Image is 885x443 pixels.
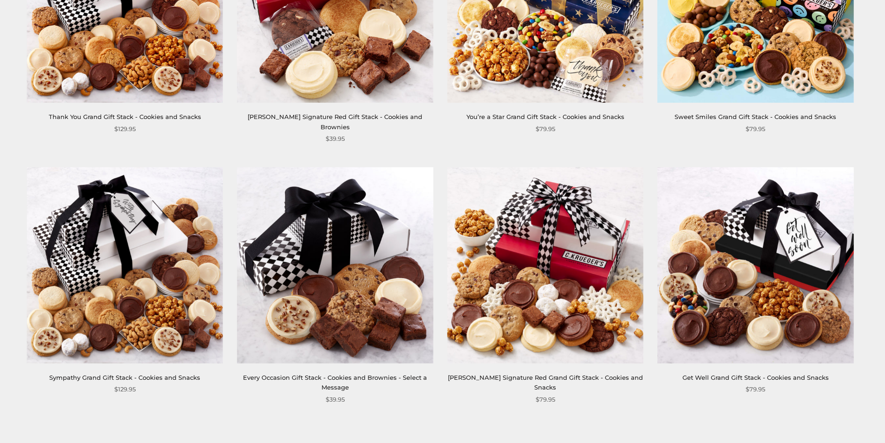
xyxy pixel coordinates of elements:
a: Thank You Grand Gift Stack - Cookies and Snacks [49,113,201,120]
span: $79.95 [536,124,555,134]
span: $129.95 [114,124,136,134]
img: Sympathy Grand Gift Stack - Cookies and Snacks [27,167,223,364]
span: $129.95 [114,384,136,394]
a: [PERSON_NAME] Signature Red Grand Gift Stack - Cookies and Snacks [448,374,643,391]
a: Sweet Smiles Grand Gift Stack - Cookies and Snacks [675,113,836,120]
span: $79.95 [746,124,765,134]
img: Every Occasion Gift Stack - Cookies and Brownies - Select a Message [237,167,433,364]
img: C. Krueger's Signature Red Grand Gift Stack - Cookies and Snacks [447,167,643,364]
a: [PERSON_NAME] Signature Red Gift Stack - Cookies and Brownies [248,113,422,130]
a: Every Occasion Gift Stack - Cookies and Brownies - Select a Message [243,374,427,391]
span: $39.95 [326,134,345,144]
a: Get Well Grand Gift Stack - Cookies and Snacks [682,374,829,381]
a: You’re a Star Grand Gift Stack - Cookies and Snacks [466,113,624,120]
a: Sympathy Grand Gift Stack - Cookies and Snacks [49,374,200,381]
img: Get Well Grand Gift Stack - Cookies and Snacks [657,167,853,364]
span: $39.95 [326,395,345,404]
iframe: Sign Up via Text for Offers [7,408,96,436]
span: $79.95 [746,384,765,394]
span: $79.95 [536,395,555,404]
